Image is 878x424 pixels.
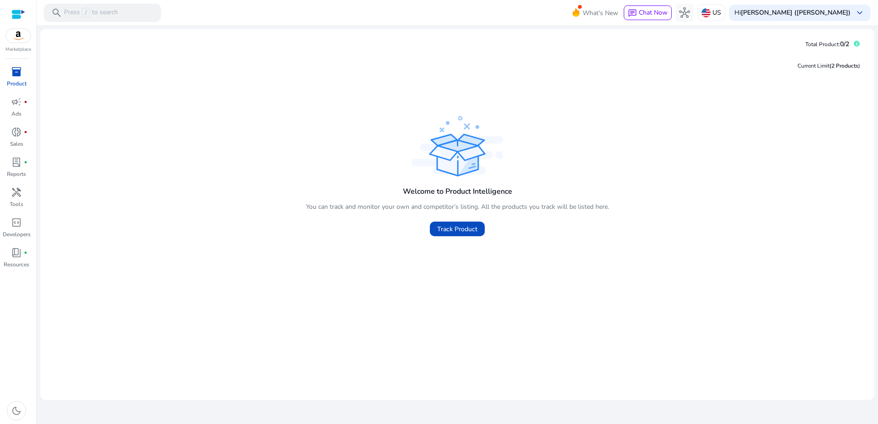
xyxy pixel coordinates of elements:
span: dark_mode [11,405,22,416]
p: US [712,5,721,21]
p: Hi [734,10,851,16]
span: Track Product [437,224,477,234]
p: Tools [10,200,23,208]
p: Press to search [64,8,118,18]
span: fiber_manual_record [24,130,27,134]
span: / [82,8,90,18]
p: Reports [7,170,26,178]
span: donut_small [11,127,22,138]
span: (2 Products [830,62,858,69]
span: fiber_manual_record [24,251,27,254]
span: keyboard_arrow_down [854,7,865,18]
span: book_4 [11,247,22,258]
span: fiber_manual_record [24,100,27,104]
span: What's New [583,5,618,21]
p: You can track and monitor your own and competitor’s listing. All the products you track will be l... [306,202,609,212]
h4: Welcome to Product Intelligence [403,187,512,196]
span: handyman [11,187,22,198]
img: us.svg [701,8,711,17]
div: Current Limit ) [798,62,860,70]
span: campaign [11,96,22,107]
img: track_product.svg [412,116,503,176]
b: [PERSON_NAME] ([PERSON_NAME]) [741,8,851,17]
p: Ads [11,110,21,118]
span: fiber_manual_record [24,160,27,164]
p: Marketplace [5,46,31,53]
button: hub [675,4,694,22]
p: Resources [4,260,29,269]
span: 0/2 [840,40,849,48]
span: lab_profile [11,157,22,168]
img: amazon.svg [6,29,31,42]
span: search [51,7,62,18]
span: hub [679,7,690,18]
p: Product [7,79,27,88]
span: Total Product: [805,41,840,48]
button: chatChat Now [624,5,672,20]
span: Chat Now [639,8,668,17]
span: code_blocks [11,217,22,228]
span: chat [628,9,637,18]
span: inventory_2 [11,66,22,77]
p: Developers [3,230,31,238]
p: Sales [10,140,23,148]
